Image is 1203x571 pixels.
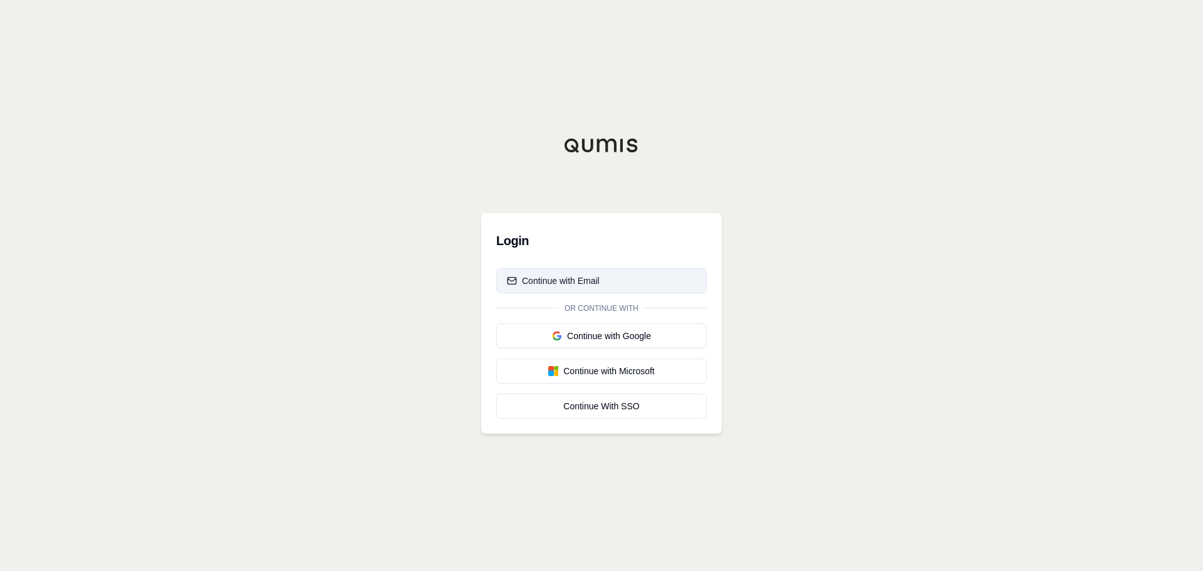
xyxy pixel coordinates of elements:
button: Continue with Google [496,323,707,348]
div: Continue With SSO [507,400,696,412]
button: Continue with Email [496,268,707,293]
h3: Login [496,228,707,253]
div: Continue with Microsoft [507,365,696,377]
a: Continue With SSO [496,394,707,419]
div: Continue with Google [507,330,696,342]
span: Or continue with [560,303,643,313]
button: Continue with Microsoft [496,359,707,384]
div: Continue with Email [507,275,600,287]
img: Qumis [564,138,639,153]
